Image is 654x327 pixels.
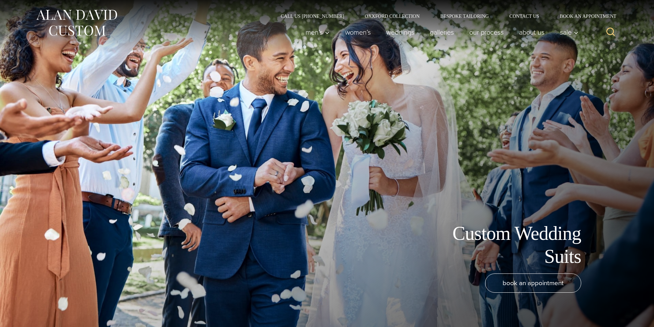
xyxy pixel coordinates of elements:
[378,25,422,39] a: weddings
[337,25,378,39] a: Women’s
[603,24,619,40] button: View Search Form
[549,14,619,19] a: Book an Appointment
[271,14,355,19] a: Call Us [PHONE_NUMBER]
[503,278,564,288] span: book an appointment
[306,29,330,36] span: Men’s
[511,25,552,39] a: About Us
[35,8,118,38] img: Alan David Custom
[271,14,619,19] nav: Secondary Navigation
[461,25,511,39] a: Our Process
[485,273,581,293] a: book an appointment
[427,222,581,268] h1: Custom Wedding Suits
[430,14,499,19] a: Bespoke Tailoring
[422,25,461,39] a: Galleries
[354,14,430,19] a: Oxxford Collection
[298,25,582,39] nav: Primary Navigation
[560,29,578,36] span: Sale
[499,14,550,19] a: Contact Us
